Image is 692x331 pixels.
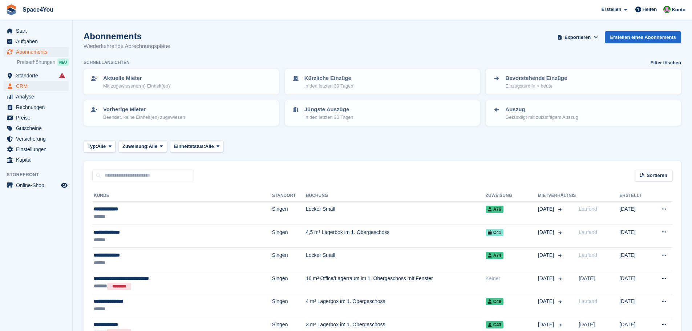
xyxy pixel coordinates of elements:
span: Laufend [579,252,597,258]
p: Einzugstermin > heute [505,82,567,90]
span: Erstellen [601,6,621,13]
th: Buchung [306,190,486,202]
span: Laufend [579,229,597,235]
span: Typ: [88,143,97,150]
p: Gekündigt mit zukünftigem Auszug [505,114,578,121]
div: Keiner [486,275,538,282]
p: Beendet, keine Einheit(en) zugewiesen [103,114,185,121]
td: 4 m² Lagerbox im 1. Obergeschoss [306,294,486,317]
td: 4,5 m² Lagerbox im 1. Obergeschoss [306,225,486,248]
a: Preiserhöhungen NEU [17,58,69,66]
span: Preise [16,113,60,123]
a: Bevorstehende Einzüge Einzugstermin > heute [486,70,680,94]
td: [DATE] [619,248,651,271]
a: menu [4,47,69,57]
p: Jüngste Auszüge [304,105,353,114]
span: Versicherung [16,134,60,144]
p: Auszug [505,105,578,114]
p: Vorherige Mieter [103,105,185,114]
img: stora-icon-8386f47178a22dfd0bd8f6a31ec36ba5ce8667c1dd55bd0f319d3a0aa187defe.svg [6,4,17,15]
th: Zuweisung [486,190,538,202]
td: Singen [272,225,306,248]
span: Sortieren [647,172,667,179]
span: Exportieren [564,34,591,41]
a: Auszug Gekündigt mit zukünftigem Auszug [486,101,680,125]
span: Gutscheine [16,123,60,133]
td: Singen [272,202,306,225]
span: C43 [486,321,503,328]
span: Kapital [16,155,60,165]
a: menu [4,36,69,47]
p: Bevorstehende Einzüge [505,74,567,82]
div: NEU [57,58,69,66]
a: Space4You [20,4,56,16]
span: Abonnements [16,47,60,57]
span: [DATE] [538,298,555,305]
td: Singen [272,248,306,271]
td: Locker Small [306,202,486,225]
span: [DATE] [579,275,595,281]
span: Helfen [643,6,657,13]
span: Alle [149,143,157,150]
span: Einstellungen [16,144,60,154]
th: Erstellt [619,190,651,202]
span: Rechnungen [16,102,60,112]
p: Kürzliche Einzüge [304,74,353,82]
a: Vorschau-Shop [60,181,69,190]
th: Mietverhältnis [538,190,576,202]
span: Aufgaben [16,36,60,47]
td: Singen [272,271,306,294]
td: [DATE] [619,202,651,225]
th: Standort [272,190,306,202]
span: C49 [486,298,503,305]
th: Kunde [92,190,272,202]
span: [DATE] [538,205,555,213]
td: [DATE] [619,271,651,294]
span: Preiserhöhungen [17,59,56,66]
a: menu [4,113,69,123]
a: Aktuelle Mieter Mit zugewiesener(n) Einheit(en) [84,70,278,94]
span: Alle [205,143,214,150]
span: C41 [486,229,503,236]
a: Speisekarte [4,180,69,190]
td: 16 m² Office/Lagerraum im 1. Obergeschoss mit Fenster [306,271,486,294]
a: menu [4,102,69,112]
span: Storefront [7,171,72,178]
span: [DATE] [579,322,595,327]
span: Konto [672,6,685,13]
td: Locker Small [306,248,486,271]
span: Laufend [579,298,597,304]
span: Einheitstatus: [174,143,205,150]
td: [DATE] [619,294,651,317]
a: Kürzliche Einzüge In den letzten 30 Tagen [286,70,479,94]
button: Typ: Alle [84,140,116,152]
a: Filter löschen [650,59,681,66]
td: [DATE] [619,225,651,248]
span: [DATE] [538,229,555,236]
span: [DATE] [538,251,555,259]
span: Online-Shop [16,180,60,190]
span: [DATE] [538,275,555,282]
span: [DATE] [538,321,555,328]
a: Jüngste Auszüge In den letzten 30 Tagen [286,101,479,125]
i: Es sind Fehler bei der Synchronisierung von Smart-Einträgen aufgetreten [59,73,65,78]
p: Mit zugewiesener(n) Einheit(en) [103,82,170,90]
span: CRM [16,81,60,91]
h6: Schnellansichten [84,59,130,66]
span: Alle [97,143,106,150]
a: menu [4,155,69,165]
p: Aktuelle Mieter [103,74,170,82]
span: Laufend [579,206,597,212]
a: menu [4,144,69,154]
a: menu [4,70,69,81]
span: A74 [486,252,503,259]
img: Luca-André Talhoff [663,6,671,13]
span: Zuweisung: [122,143,149,150]
span: Analyse [16,92,60,102]
td: Singen [272,294,306,317]
button: Zuweisung: Alle [118,140,167,152]
h1: Abonnements [84,31,170,41]
a: Erstellen eines Abonnements [605,31,681,43]
button: Einheitstatus: Alle [170,140,224,152]
p: In den letzten 30 Tagen [304,114,353,121]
